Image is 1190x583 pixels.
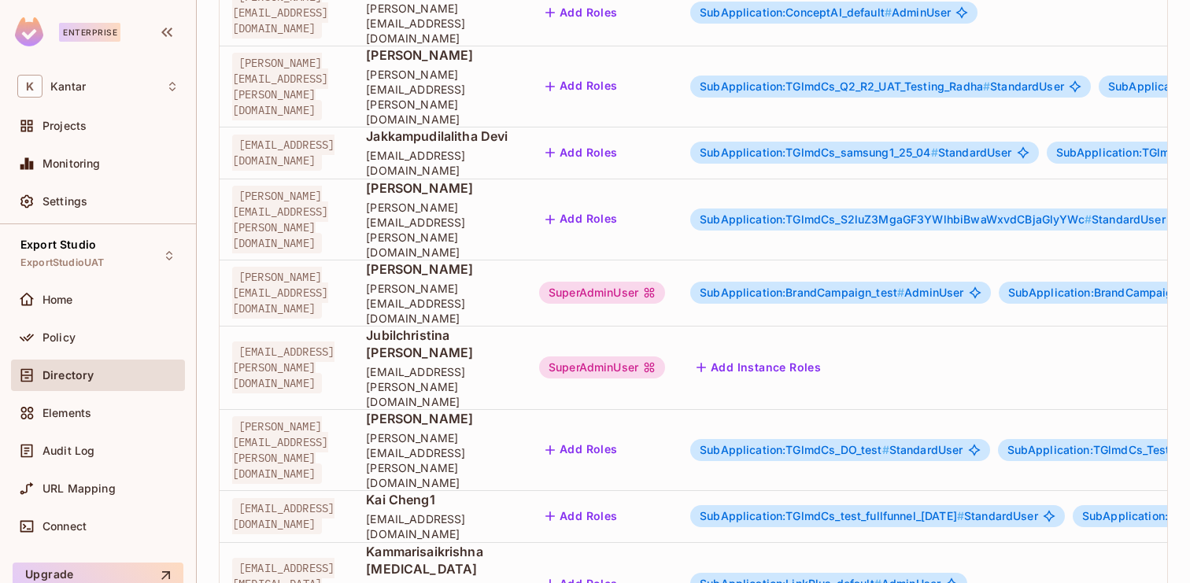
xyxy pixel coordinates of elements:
span: [PERSON_NAME] [366,410,514,427]
span: SubApplication:BrandCampaign_test [700,286,904,299]
span: [PERSON_NAME][EMAIL_ADDRESS][PERSON_NAME][DOMAIN_NAME] [366,200,514,260]
span: StandardUser [700,146,1012,159]
div: SuperAdminUser [539,356,665,378]
span: # [983,79,990,93]
span: # [885,6,892,19]
span: StandardUser [700,510,1038,522]
span: SubApplication:TGlmdCs_samsung1_25_04 [700,146,938,159]
span: Kai Cheng1 [366,491,514,508]
span: [PERSON_NAME][EMAIL_ADDRESS][PERSON_NAME][DOMAIN_NAME] [232,416,328,484]
div: Enterprise [59,23,120,42]
span: Settings [42,195,87,208]
span: [PERSON_NAME] [366,260,514,278]
span: Home [42,293,73,306]
button: Add Instance Roles [690,355,827,380]
span: Elements [42,407,91,419]
span: # [1085,212,1092,226]
span: [PERSON_NAME][EMAIL_ADDRESS][DOMAIN_NAME] [366,1,514,46]
img: SReyMgAAAABJRU5ErkJggg== [15,17,43,46]
span: [PERSON_NAME][EMAIL_ADDRESS][DOMAIN_NAME] [366,281,514,326]
span: StandardUser [700,444,963,456]
span: StandardUser [700,213,1166,226]
span: # [882,443,889,456]
span: # [957,509,964,522]
span: ExportStudioUAT [20,256,104,269]
span: URL Mapping [42,482,116,495]
span: SubApplication:TGlmdCs_test_fullfunnel_[DATE] [700,509,964,522]
span: [PERSON_NAME][EMAIL_ADDRESS][PERSON_NAME][DOMAIN_NAME] [366,67,514,127]
span: [PERSON_NAME] [366,46,514,64]
span: SubApplication:ConceptAI_default [700,6,892,19]
span: SubApplication:TGlmdCs_Q2_R2_UAT_Testing_Radha [700,79,990,93]
button: Add Roles [539,74,624,99]
span: Connect [42,520,87,533]
span: AdminUser [700,286,963,299]
span: SubApplication:TGlmdCs_DO_test [700,443,889,456]
span: Policy [42,331,76,344]
div: SuperAdminUser [539,282,665,304]
span: [EMAIL_ADDRESS][PERSON_NAME][DOMAIN_NAME] [366,364,514,409]
span: SubApplication:TGlmdCs_S2luZ3MgaGF3YWlhbiBwaWxvdCBjaGlyYWc [700,212,1092,226]
span: [EMAIL_ADDRESS][DOMAIN_NAME] [232,135,334,171]
span: Kammarisaikrishna [MEDICAL_DATA] [366,543,514,577]
span: [EMAIL_ADDRESS][DOMAIN_NAME] [232,498,334,534]
span: [PERSON_NAME][EMAIL_ADDRESS][PERSON_NAME][DOMAIN_NAME] [366,430,514,490]
span: Jubilchristina [PERSON_NAME] [366,327,514,361]
span: [PERSON_NAME][EMAIL_ADDRESS][PERSON_NAME][DOMAIN_NAME] [232,53,328,120]
span: [EMAIL_ADDRESS][PERSON_NAME][DOMAIN_NAME] [232,341,334,393]
span: Workspace: Kantar [50,80,86,93]
span: Export Studio [20,238,96,251]
span: Directory [42,369,94,382]
span: Monitoring [42,157,101,170]
span: [EMAIL_ADDRESS][DOMAIN_NAME] [366,511,514,541]
span: StandardUser [700,80,1064,93]
span: Audit Log [42,445,94,457]
span: AdminUser [700,6,951,19]
button: Add Roles [539,437,624,463]
span: # [931,146,938,159]
span: K [17,75,42,98]
span: Projects [42,120,87,132]
span: [PERSON_NAME][EMAIL_ADDRESS][DOMAIN_NAME] [232,267,328,319]
button: Add Roles [539,207,624,232]
button: Add Roles [539,140,624,165]
span: # [897,286,904,299]
span: Jakkampudilalitha Devi [366,127,514,145]
button: Add Roles [539,504,624,529]
span: [PERSON_NAME][EMAIL_ADDRESS][PERSON_NAME][DOMAIN_NAME] [232,186,328,253]
span: [PERSON_NAME] [366,179,514,197]
span: [EMAIL_ADDRESS][DOMAIN_NAME] [366,148,514,178]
